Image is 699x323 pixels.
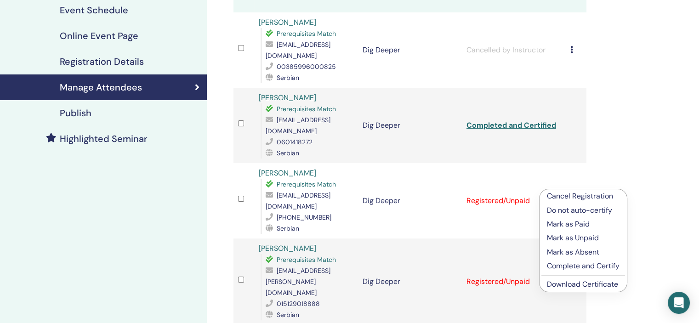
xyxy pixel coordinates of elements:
[60,108,91,119] h4: Publish
[668,292,690,314] div: Open Intercom Messenger
[547,261,619,272] p: Complete and Certify
[277,213,331,221] span: [PHONE_NUMBER]
[358,163,462,238] td: Dig Deeper
[547,279,618,289] a: Download Certificate
[60,5,128,16] h4: Event Schedule
[547,219,619,230] p: Mark as Paid
[259,93,316,102] a: [PERSON_NAME]
[277,180,336,188] span: Prerequisites Match
[266,40,330,60] span: [EMAIL_ADDRESS][DOMAIN_NAME]
[358,88,462,163] td: Dig Deeper
[277,29,336,38] span: Prerequisites Match
[60,56,144,67] h4: Registration Details
[547,232,619,244] p: Mark as Unpaid
[547,191,619,202] p: Cancel Registration
[547,247,619,258] p: Mark as Absent
[466,120,556,130] a: Completed and Certified
[259,168,316,178] a: [PERSON_NAME]
[358,12,462,88] td: Dig Deeper
[259,244,316,253] a: [PERSON_NAME]
[277,74,299,82] span: Serbian
[60,30,138,41] h4: Online Event Page
[60,133,148,144] h4: Highlighted Seminar
[277,105,336,113] span: Prerequisites Match
[266,191,330,210] span: [EMAIL_ADDRESS][DOMAIN_NAME]
[277,311,299,319] span: Serbian
[60,82,142,93] h4: Manage Attendees
[266,266,330,297] span: [EMAIL_ADDRESS][PERSON_NAME][DOMAIN_NAME]
[259,17,316,27] a: [PERSON_NAME]
[277,138,313,146] span: 0601418272
[547,205,619,216] p: Do not auto-certify
[277,62,336,71] span: 00385996000825
[277,300,320,308] span: 015129018888
[277,224,299,232] span: Serbian
[266,116,330,135] span: [EMAIL_ADDRESS][DOMAIN_NAME]
[277,149,299,157] span: Serbian
[277,255,336,264] span: Prerequisites Match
